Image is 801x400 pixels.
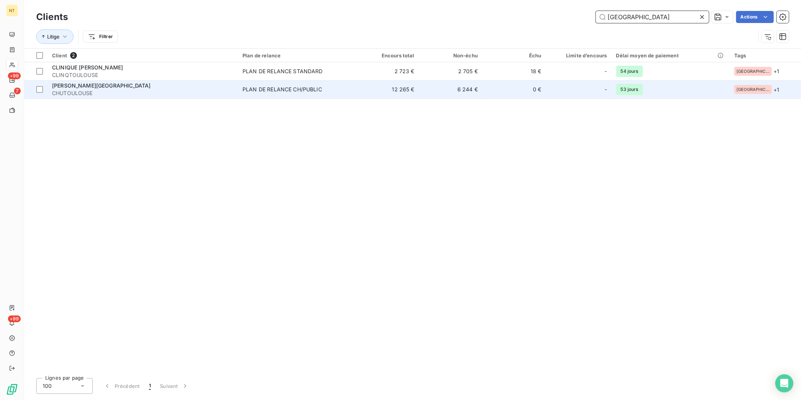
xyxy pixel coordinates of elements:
[6,5,18,17] div: NT
[773,67,779,75] span: + 1
[52,71,233,79] span: CLINQTOULOUSE
[596,11,709,23] input: Rechercher
[52,64,123,71] span: CLINIQUE [PERSON_NAME]
[8,315,21,322] span: +99
[616,52,726,58] div: Délai moyen de paiement
[70,52,77,59] span: 2
[52,52,67,58] span: Client
[482,80,546,98] td: 0 €
[14,88,21,94] span: 7
[52,89,233,97] span: CHUTOULOUSE
[419,62,482,80] td: 2 705 €
[605,86,607,93] span: -
[8,72,21,79] span: +99
[424,52,478,58] div: Non-échu
[773,86,779,94] span: + 1
[52,82,151,89] span: [PERSON_NAME][GEOGRAPHIC_DATA]
[43,382,52,390] span: 100
[47,34,60,40] span: Litige
[99,378,144,394] button: Précédent
[360,52,414,58] div: Encours total
[482,62,546,80] td: 18 €
[616,66,643,77] span: 54 jours
[155,378,193,394] button: Suivant
[36,10,68,24] h3: Clients
[83,31,118,43] button: Filtrer
[775,374,793,392] div: Open Intercom Messenger
[242,86,322,93] div: PLAN DE RELANCE CH/PUBLIC
[149,382,151,390] span: 1
[737,69,770,74] span: [GEOGRAPHIC_DATA]
[736,11,774,23] button: Actions
[242,68,323,75] div: PLAN DE RELANCE STANDARD
[36,29,74,44] button: Litige
[6,383,18,395] img: Logo LeanPay
[144,378,155,394] button: 1
[616,84,643,95] span: 53 jours
[487,52,541,58] div: Échu
[551,52,607,58] div: Limite d’encours
[737,87,770,92] span: [GEOGRAPHIC_DATA]
[355,80,419,98] td: 12 265 €
[734,52,796,58] div: Tags
[242,52,351,58] div: Plan de relance
[605,68,607,75] span: -
[355,62,419,80] td: 2 723 €
[419,80,482,98] td: 6 244 €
